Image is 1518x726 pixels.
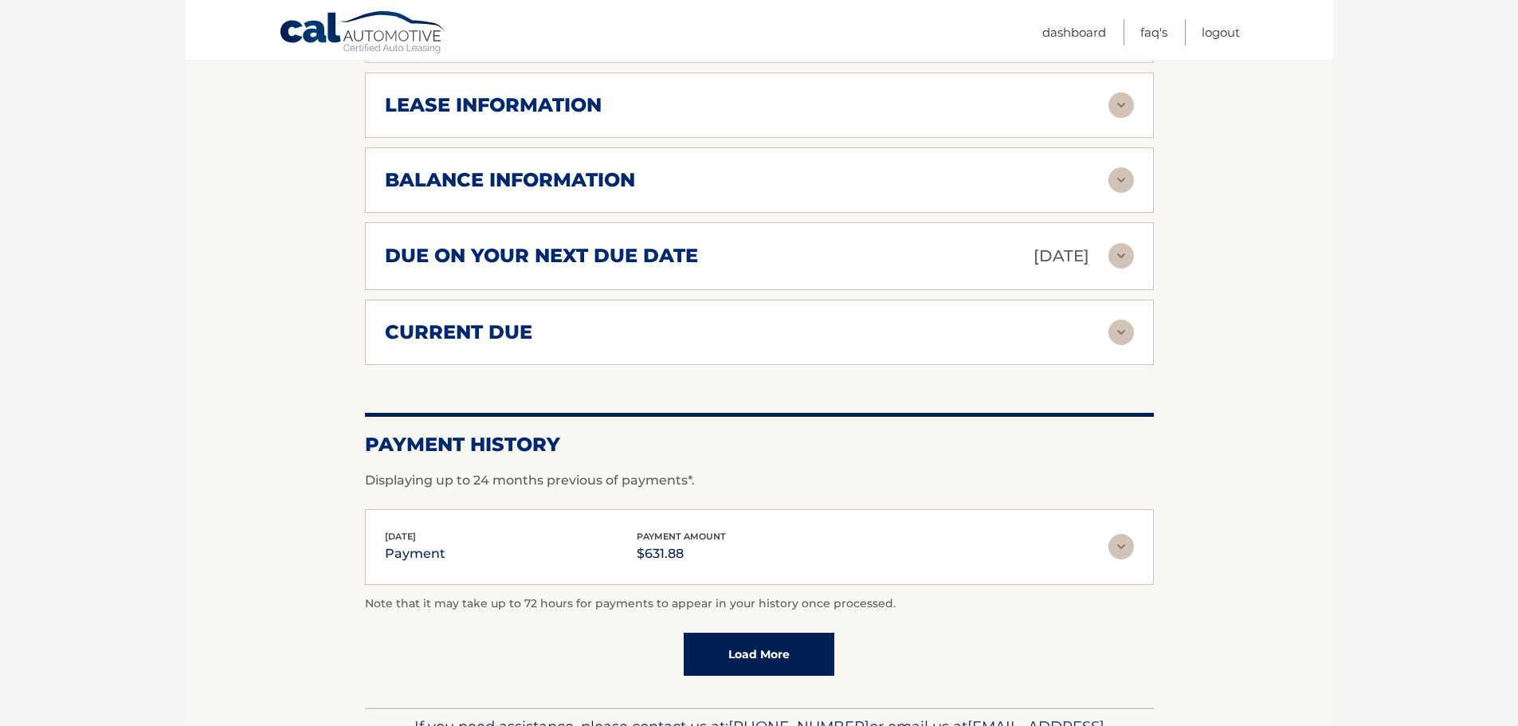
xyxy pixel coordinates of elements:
a: FAQ's [1140,19,1167,45]
a: Load More [684,633,834,676]
img: accordion-rest.svg [1108,534,1134,559]
h2: due on your next due date [385,244,698,268]
a: Logout [1202,19,1240,45]
h2: balance information [385,168,635,192]
p: [DATE] [1034,242,1089,270]
a: Dashboard [1042,19,1106,45]
p: Displaying up to 24 months previous of payments*. [365,471,1154,490]
p: Note that it may take up to 72 hours for payments to appear in your history once processed. [365,595,1154,614]
p: $631.88 [637,543,726,565]
img: accordion-rest.svg [1108,243,1134,269]
h2: lease information [385,93,602,117]
h2: Payment History [365,433,1154,457]
span: payment amount [637,531,726,542]
p: payment [385,543,445,565]
span: [DATE] [385,531,416,542]
img: accordion-rest.svg [1108,320,1134,345]
img: accordion-rest.svg [1108,92,1134,118]
h2: current due [385,320,532,344]
a: Cal Automotive [279,10,446,57]
img: accordion-rest.svg [1108,167,1134,193]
